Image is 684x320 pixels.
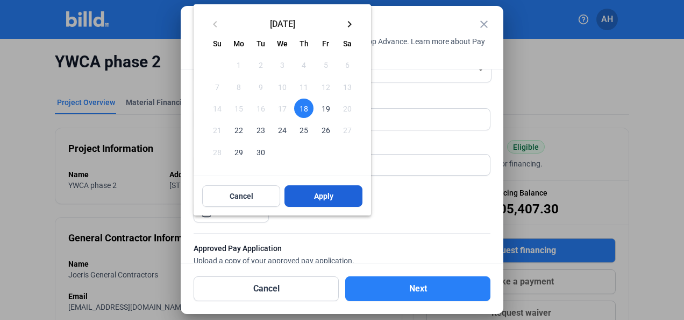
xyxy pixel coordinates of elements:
[209,18,222,31] mat-icon: keyboard_arrow_left
[208,99,227,118] span: 14
[251,77,270,96] span: 9
[213,39,222,48] span: Su
[337,119,358,141] button: September 27, 2025
[294,77,313,96] span: 11
[316,99,335,118] span: 19
[272,119,293,141] button: September 24, 2025
[316,120,335,140] span: 26
[206,119,228,141] button: September 21, 2025
[343,18,356,31] mat-icon: keyboard_arrow_right
[206,98,228,119] button: September 14, 2025
[293,54,315,75] button: September 4, 2025
[273,55,292,74] span: 3
[229,120,248,140] span: 22
[228,141,250,162] button: September 29, 2025
[343,39,352,48] span: Sa
[206,141,228,162] button: September 28, 2025
[294,99,313,118] span: 18
[251,55,270,74] span: 2
[315,119,336,141] button: September 26, 2025
[228,119,250,141] button: September 22, 2025
[250,54,272,75] button: September 2, 2025
[229,142,248,161] span: 29
[338,77,357,96] span: 13
[229,77,248,96] span: 8
[277,39,288,48] span: We
[316,55,335,74] span: 5
[273,99,292,118] span: 17
[272,76,293,98] button: September 10, 2025
[300,39,309,48] span: Th
[338,120,357,140] span: 27
[208,142,227,161] span: 28
[250,141,272,162] button: September 30, 2025
[315,98,336,119] button: September 19, 2025
[206,76,228,98] button: September 7, 2025
[316,77,335,96] span: 12
[293,98,315,119] button: September 18, 2025
[230,191,253,201] span: Cancel
[229,99,248,118] span: 15
[251,120,270,140] span: 23
[208,77,227,96] span: 7
[337,76,358,98] button: September 13, 2025
[233,39,244,48] span: Mo
[337,54,358,75] button: September 6, 2025
[315,54,336,75] button: September 5, 2025
[294,55,313,74] span: 4
[322,39,329,48] span: Fr
[337,98,358,119] button: September 20, 2025
[228,54,250,75] button: September 1, 2025
[338,55,357,74] span: 6
[272,98,293,119] button: September 17, 2025
[250,98,272,119] button: September 16, 2025
[251,142,270,161] span: 30
[228,98,250,119] button: September 15, 2025
[314,191,333,201] span: Apply
[293,76,315,98] button: September 11, 2025
[251,99,270,118] span: 16
[202,185,280,207] button: Cancel
[272,54,293,75] button: September 3, 2025
[273,77,292,96] span: 10
[273,120,292,140] span: 24
[284,185,362,207] button: Apply
[294,120,313,140] span: 25
[338,99,357,118] span: 20
[208,120,227,140] span: 21
[315,76,336,98] button: September 12, 2025
[250,76,272,98] button: September 9, 2025
[228,76,250,98] button: September 8, 2025
[256,39,265,48] span: Tu
[293,119,315,141] button: September 25, 2025
[226,19,339,27] span: [DATE]
[250,119,272,141] button: September 23, 2025
[229,55,248,74] span: 1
